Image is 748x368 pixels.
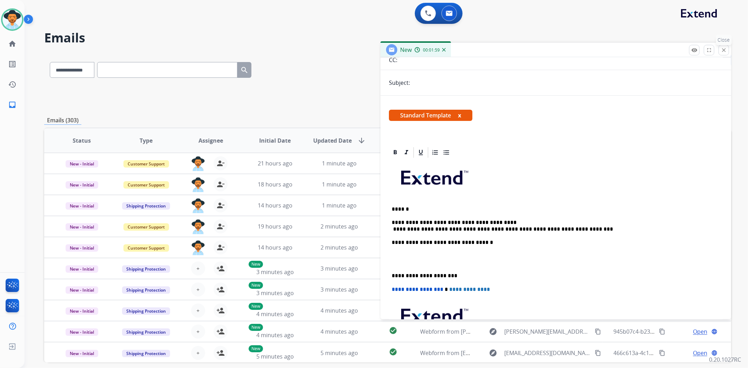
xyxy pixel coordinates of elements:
span: [PERSON_NAME][EMAIL_ADDRESS][DOMAIN_NAME] [504,327,591,336]
mat-icon: person_add [216,285,225,294]
button: + [191,261,205,275]
mat-icon: close [721,47,727,53]
mat-icon: person_remove [216,159,225,168]
mat-icon: content_copy [659,350,665,356]
h2: Emails [44,31,731,45]
span: 3 minutes ago [256,268,294,276]
span: Open [693,349,707,357]
span: 19 hours ago [258,223,292,230]
mat-icon: home [8,40,16,48]
mat-icon: person_remove [216,201,225,210]
span: Shipping Protection [122,265,170,273]
mat-icon: check_circle [389,326,397,335]
span: Shipping Protection [122,286,170,294]
span: + [196,264,200,273]
span: 2 minutes ago [321,244,358,251]
span: 14 hours ago [258,244,292,251]
button: x [458,111,461,120]
span: Webform from [PERSON_NAME][EMAIL_ADDRESS][DOMAIN_NAME] on [DATE] [420,328,623,335]
img: agent-avatar [191,156,205,171]
span: New - Initial [66,160,98,168]
button: + [191,325,205,339]
span: Shipping Protection [122,350,170,357]
mat-icon: language [711,350,717,356]
p: New [249,324,263,331]
div: Ordered List [430,147,440,158]
img: agent-avatar [191,198,205,213]
span: 3 minutes ago [321,286,358,293]
span: Assignee [198,136,223,145]
mat-icon: check_circle [389,348,397,356]
button: Close [719,45,729,55]
p: 0.20.1027RC [709,355,741,364]
mat-icon: history [8,80,16,89]
span: [EMAIL_ADDRESS][DOMAIN_NAME] [504,349,591,357]
mat-icon: content_copy [595,328,601,335]
mat-icon: explore [489,327,497,336]
span: Shipping Protection [122,307,170,315]
span: Status [73,136,91,145]
span: 3 minutes ago [321,265,358,272]
span: 4 minutes ago [321,307,358,314]
span: + [196,349,200,357]
span: 4 minutes ago [256,331,294,339]
span: 14 hours ago [258,202,292,209]
div: Bold [390,147,400,158]
p: New [249,345,263,352]
span: + [196,285,200,294]
span: + [196,327,200,336]
span: 18 hours ago [258,180,292,188]
div: Bullet List [441,147,452,158]
span: 21 hours ago [258,159,292,167]
mat-icon: inbox [8,101,16,109]
button: + [191,346,205,360]
mat-icon: person_add [216,349,225,357]
span: Type [140,136,153,145]
span: 1 minute ago [322,159,357,167]
span: 5 minutes ago [321,349,358,357]
mat-icon: search [240,66,249,74]
p: New [249,261,263,268]
img: agent-avatar [191,240,205,255]
span: New - Initial [66,223,98,231]
span: + [196,306,200,315]
mat-icon: remove_red_eye [691,47,698,53]
span: New - Initial [66,265,98,273]
mat-icon: content_copy [595,350,601,356]
img: avatar [2,10,22,29]
span: Customer Support [123,160,169,168]
span: New - Initial [66,307,98,315]
span: New - Initial [66,202,98,210]
p: Close [716,35,732,45]
span: New - Initial [66,350,98,357]
span: 1 minute ago [322,202,357,209]
mat-icon: language [711,328,717,335]
span: Updated Date [313,136,352,145]
span: New - Initial [66,328,98,336]
span: Standard Template [389,110,472,121]
mat-icon: person_add [216,264,225,273]
p: New [249,282,263,289]
div: Underline [416,147,426,158]
span: 4 minutes ago [321,328,358,335]
span: Customer Support [123,223,169,231]
mat-icon: person_remove [216,222,225,231]
span: 1 minute ago [322,180,357,188]
span: 00:01:59 [423,47,440,53]
div: Italic [401,147,412,158]
span: 2 minutes ago [321,223,358,230]
span: 4 minutes ago [256,310,294,318]
mat-icon: person_remove [216,243,225,252]
span: Shipping Protection [122,328,170,336]
p: CC: [389,56,397,64]
span: Customer Support [123,244,169,252]
mat-icon: person_add [216,306,225,315]
span: Initial Date [259,136,291,145]
mat-icon: person_add [216,327,225,336]
span: New - Initial [66,181,98,189]
p: Emails (303) [44,116,81,125]
mat-icon: fullscreen [706,47,712,53]
button: + [191,282,205,297]
mat-icon: arrow_downward [357,136,366,145]
mat-icon: explore [489,349,497,357]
